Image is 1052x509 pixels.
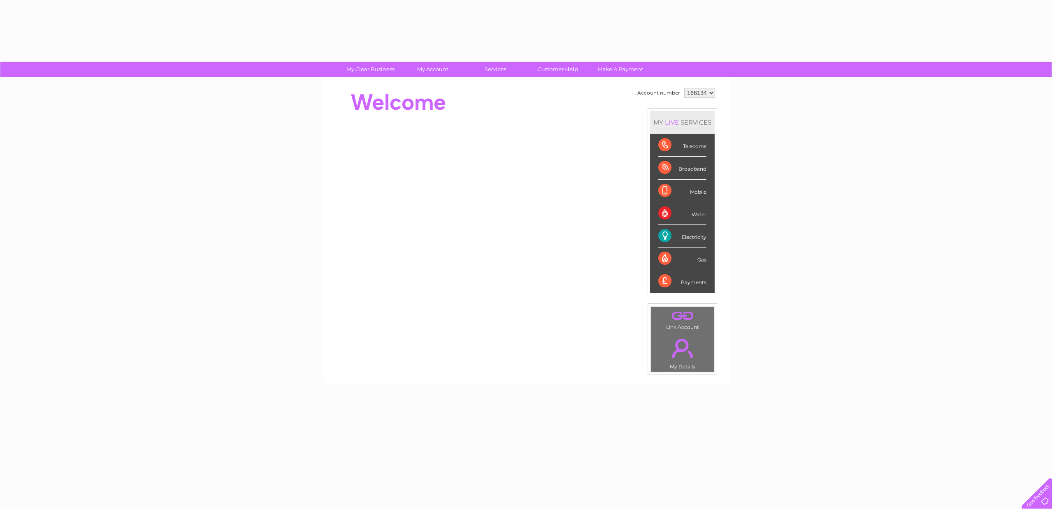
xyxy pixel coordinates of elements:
td: My Details [651,332,714,372]
div: Broadband [658,157,706,179]
a: My Clear Business [337,62,404,77]
div: Gas [658,248,706,270]
div: Payments [658,270,706,292]
a: . [653,309,712,323]
td: Link Account [651,306,714,332]
a: Make A Payment [586,62,654,77]
a: . [653,334,712,363]
div: LIVE [663,118,681,126]
div: MY SERVICES [650,111,715,134]
div: Water [658,202,706,225]
div: Electricity [658,225,706,248]
td: Account number [635,86,682,100]
div: Telecoms [658,134,706,157]
a: Customer Help [524,62,592,77]
a: Services [461,62,529,77]
a: My Account [399,62,467,77]
div: Mobile [658,180,706,202]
